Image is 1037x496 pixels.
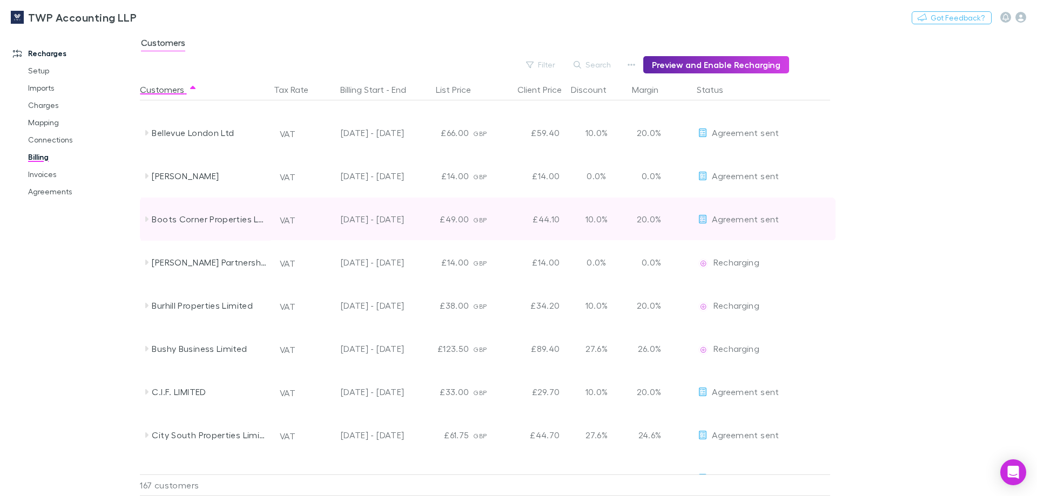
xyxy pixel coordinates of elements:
[473,389,487,397] span: GBP
[315,111,404,154] div: [DATE] - [DATE]
[152,111,266,154] div: Bellevue London Ltd
[633,256,661,269] p: 0.0%
[473,173,487,181] span: GBP
[499,241,564,284] div: £14.00
[17,114,146,131] a: Mapping
[712,386,779,397] span: Agreement sent
[275,255,300,272] button: VAT
[713,343,759,354] span: Recharging
[140,111,836,154] div: Bellevue London LtdVAT[DATE] - [DATE]£66.00GBP£59.4010.0%20.0%EditAgreement sent
[712,127,779,138] span: Agreement sent
[315,198,404,241] div: [DATE] - [DATE]
[17,62,146,79] a: Setup
[152,198,266,241] div: Boots Corner Properties Ltd
[632,79,671,100] button: Margin
[564,154,629,198] div: 0.0%
[633,472,661,485] p: 20.0%
[633,213,661,226] p: 20.0%
[408,413,473,457] div: £61.75
[499,327,564,370] div: £89.40
[11,11,24,24] img: TWP Accounting LLP's Logo
[152,284,266,327] div: Burhill Properties Limited
[28,11,137,24] h3: TWP Accounting LLP
[564,111,629,154] div: 10.0%
[17,148,146,166] a: Billing
[473,216,487,224] span: GBP
[315,327,404,370] div: [DATE] - [DATE]
[713,300,759,310] span: Recharging
[140,413,836,457] div: City South Properties LimitedVAT[DATE] - [DATE]£61.75GBP£44.7027.6%24.6%EditAgreement sent
[315,154,404,198] div: [DATE] - [DATE]
[712,171,779,181] span: Agreement sent
[152,154,266,198] div: [PERSON_NAME]
[633,126,661,139] p: 20.0%
[408,370,473,413] div: £33.00
[698,258,709,269] img: Recharging
[275,212,300,229] button: VAT
[152,413,266,457] div: City South Properties Limited
[712,430,779,440] span: Agreement sent
[4,4,143,30] a: TWP Accounting LLP
[499,413,564,457] div: £44.70
[408,241,473,284] div: £14.00
[275,125,300,142] button: VAT
[17,131,146,148] a: Connections
[152,327,266,370] div: Bushy Business Limited
[275,298,300,315] button: VAT
[408,111,473,154] div: £66.00
[698,344,709,355] img: Recharging
[633,342,661,355] p: 26.0%
[499,198,564,241] div: £44.10
[499,111,564,154] div: £59.40
[473,259,487,267] span: GBP
[275,427,300,445] button: VAT
[408,198,473,241] div: £49.00
[571,79,619,100] button: Discount
[274,79,321,100] button: Tax Rate
[275,384,300,402] button: VAT
[473,345,487,354] span: GBP
[1000,459,1026,485] div: Open Intercom Messenger
[17,97,146,114] a: Charges
[633,429,661,441] p: 24.6%
[140,284,836,327] div: Burhill Properties LimitedVAT[DATE] - [DATE]£38.00GBP£34.2010.0%20.0%EditRechargingRecharging
[912,11,992,24] button: Got Feedback?
[140,241,836,284] div: [PERSON_NAME] PartnershipVAT[DATE] - [DATE]£14.00GBP£14.000.0%0.0%EditRechargingRecharging
[140,370,836,413] div: C.I.F. LIMITEDVAT[DATE] - [DATE]£33.00GBP£29.7010.0%20.0%EditAgreement sent
[517,79,575,100] div: Client Price
[499,370,564,413] div: £29.70
[564,327,629,370] div: 27.6%
[633,169,661,182] p: 0.0%
[17,79,146,97] a: Imports
[436,79,484,100] button: List Price
[521,58,562,71] button: Filter
[315,241,404,284] div: [DATE] - [DATE]
[340,79,419,100] button: Billing Start - End
[564,370,629,413] div: 10.0%
[499,154,564,198] div: £14.00
[17,166,146,183] a: Invoices
[712,473,779,483] span: Agreement sent
[633,299,661,312] p: 20.0%
[140,198,836,241] div: Boots Corner Properties LtdVAT[DATE] - [DATE]£49.00GBP£44.1010.0%20.0%EditAgreement sent
[140,327,836,370] div: Bushy Business LimitedVAT[DATE] - [DATE]£123.50GBP£89.4027.6%26.0%EditRechargingRecharging
[140,79,197,100] button: Customers
[275,168,300,186] button: VAT
[275,471,300,488] button: VAT
[2,45,146,62] a: Recharges
[473,432,487,440] span: GBP
[643,56,789,73] button: Preview and Enable Recharging
[275,341,300,358] button: VAT
[17,183,146,200] a: Agreements
[564,413,629,457] div: 27.6%
[408,327,473,370] div: £123.50
[564,198,629,241] div: 10.0%
[633,385,661,398] p: 20.0%
[697,79,736,100] button: Status
[140,474,270,496] div: 167 customers
[408,284,473,327] div: £38.00
[713,257,759,267] span: Recharging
